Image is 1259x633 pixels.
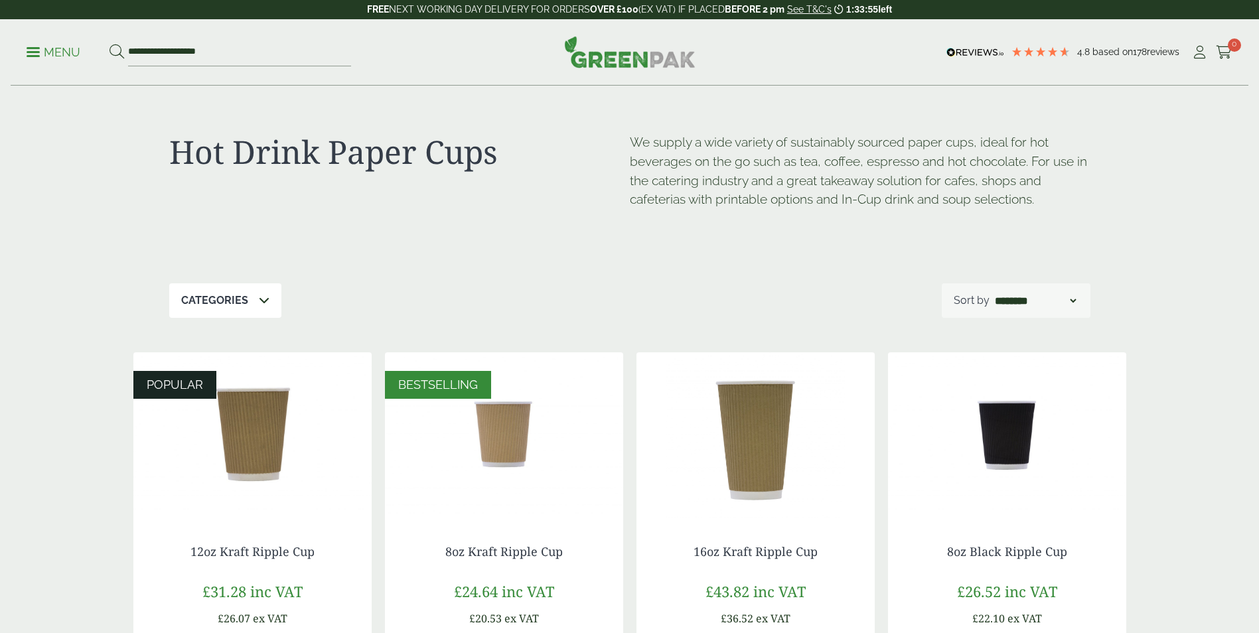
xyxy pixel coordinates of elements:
span: £43.82 [705,581,749,601]
a: Menu [27,44,80,58]
img: 8oz Kraft Ripple Cup-0 [385,352,623,518]
a: 8oz Kraft Ripple Cup [445,543,563,559]
span: £31.28 [202,581,246,601]
i: Cart [1216,46,1232,59]
span: £26.07 [218,611,250,626]
span: ex VAT [756,611,790,626]
img: 12oz Kraft Ripple Cup-0 [133,352,372,518]
img: GreenPak Supplies [564,36,696,68]
span: ex VAT [1007,611,1042,626]
a: 12oz Kraft Ripple Cup [190,543,315,559]
span: inc VAT [502,581,554,601]
p: Categories [181,293,248,309]
span: left [878,4,892,15]
strong: OVER £100 [590,4,638,15]
span: 0 [1228,38,1241,52]
p: Sort by [954,293,990,309]
span: £20.53 [469,611,502,626]
span: 1:33:55 [846,4,878,15]
img: REVIEWS.io [946,48,1004,57]
span: inc VAT [753,581,806,601]
span: POPULAR [147,378,203,391]
span: £22.10 [972,611,1005,626]
div: 4.78 Stars [1011,46,1071,58]
span: reviews [1147,46,1179,57]
strong: FREE [367,4,389,15]
span: BESTSELLING [398,378,478,391]
span: 4.8 [1077,46,1092,57]
span: inc VAT [250,581,303,601]
img: 16oz Kraft c [636,352,875,518]
span: £36.52 [721,611,753,626]
span: £24.64 [454,581,498,601]
a: 16oz Kraft Ripple Cup [694,543,818,559]
span: 178 [1133,46,1147,57]
strong: BEFORE 2 pm [725,4,784,15]
a: See T&C's [787,4,832,15]
p: Menu [27,44,80,60]
i: My Account [1191,46,1208,59]
a: 0 [1216,42,1232,62]
p: We supply a wide variety of sustainably sourced paper cups, ideal for hot beverages on the go suc... [630,133,1090,209]
img: 8oz Black Ripple Cup -0 [888,352,1126,518]
span: £26.52 [957,581,1001,601]
span: ex VAT [504,611,539,626]
span: Based on [1092,46,1133,57]
select: Shop order [992,293,1078,309]
a: 8oz Black Ripple Cup [947,543,1067,559]
span: ex VAT [253,611,287,626]
h1: Hot Drink Paper Cups [169,133,630,171]
span: inc VAT [1005,581,1057,601]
